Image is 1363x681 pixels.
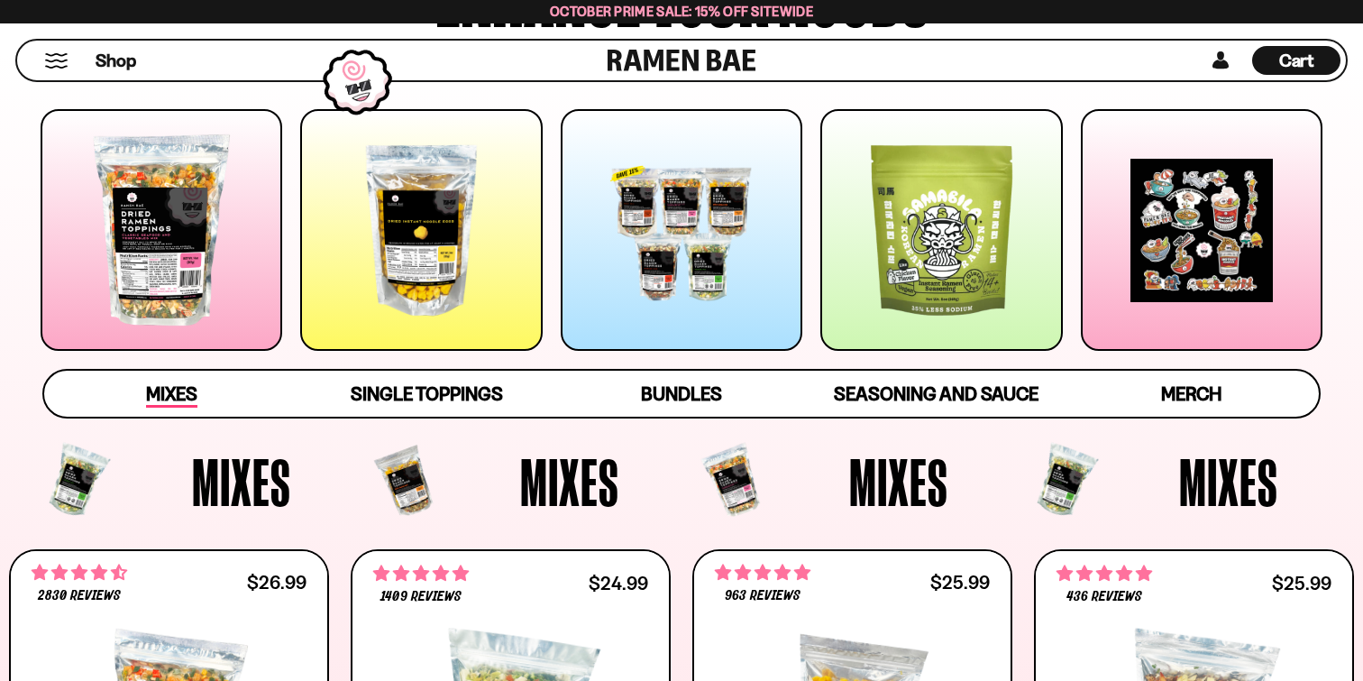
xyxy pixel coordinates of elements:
[1161,382,1221,405] span: Merch
[1252,41,1340,80] div: Cart
[1279,50,1314,71] span: Cart
[1066,590,1142,604] span: 436 reviews
[589,575,648,592] div: $24.99
[1179,448,1278,515] span: Mixes
[146,382,197,408] span: Mixes
[809,371,1064,417] a: Seasoning and Sauce
[351,382,503,405] span: Single Toppings
[44,371,299,417] a: Mixes
[96,46,136,75] a: Shop
[373,562,469,585] span: 4.76 stars
[520,448,619,515] span: Mixes
[834,382,1038,405] span: Seasoning and Sauce
[299,371,554,417] a: Single Toppings
[1272,575,1331,592] div: $25.99
[550,3,813,20] span: October Prime Sale: 15% off Sitewide
[192,448,291,515] span: Mixes
[1057,562,1152,585] span: 4.76 stars
[554,371,810,417] a: Bundles
[44,53,69,69] button: Mobile Menu Trigger
[247,574,306,591] div: $26.99
[641,382,722,405] span: Bundles
[715,561,810,584] span: 4.75 stars
[32,561,127,584] span: 4.68 stars
[1064,371,1319,417] a: Merch
[930,574,990,591] div: $25.99
[725,589,800,603] span: 963 reviews
[38,589,121,603] span: 2830 reviews
[380,590,461,604] span: 1409 reviews
[849,448,948,515] span: Mixes
[96,49,136,73] span: Shop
